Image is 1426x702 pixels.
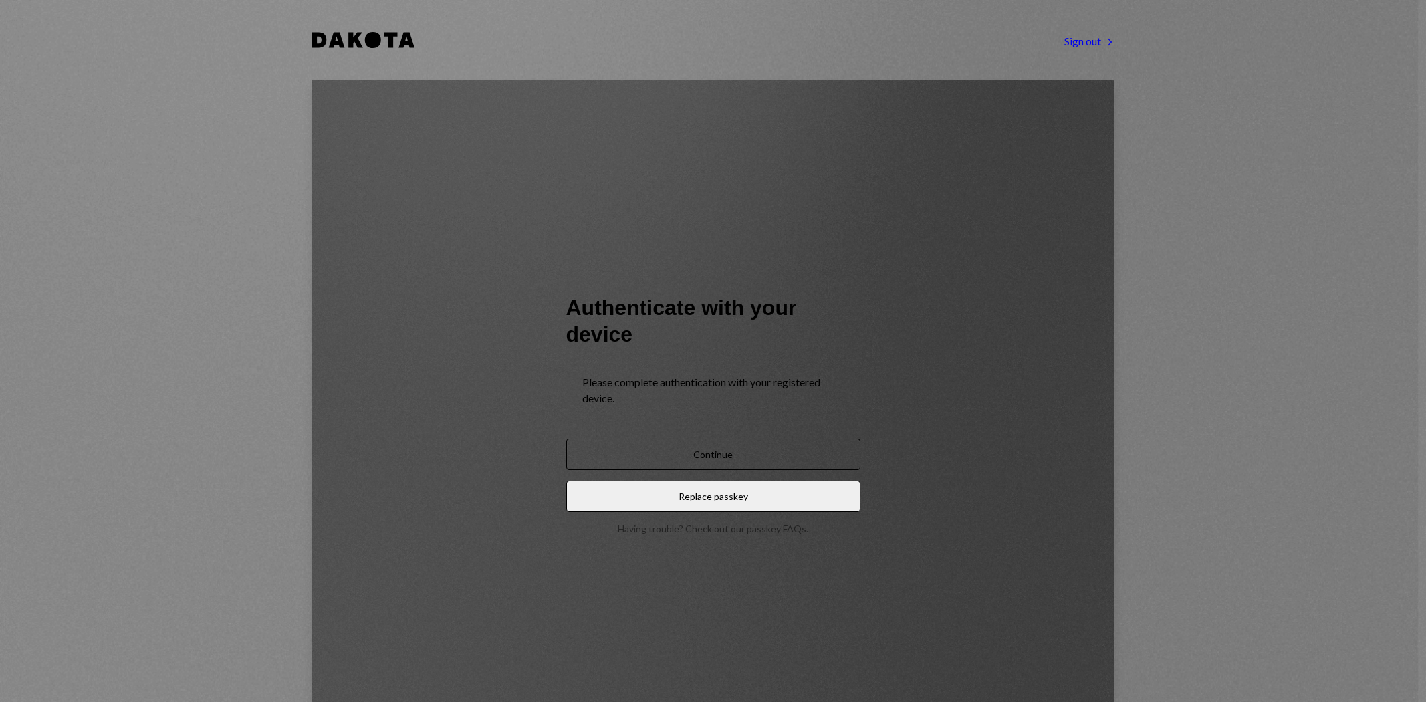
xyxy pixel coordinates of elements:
div: Sign out [1064,35,1114,47]
a: Sign out [1064,33,1114,47]
div: Having trouble? Check out our . [618,523,808,534]
a: passkey FAQs [747,523,806,535]
button: Continue [566,439,860,470]
h1: Authenticate with your device [566,294,860,348]
div: Please complete authentication with your registered device. [582,374,844,406]
button: Replace passkey [566,481,860,512]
